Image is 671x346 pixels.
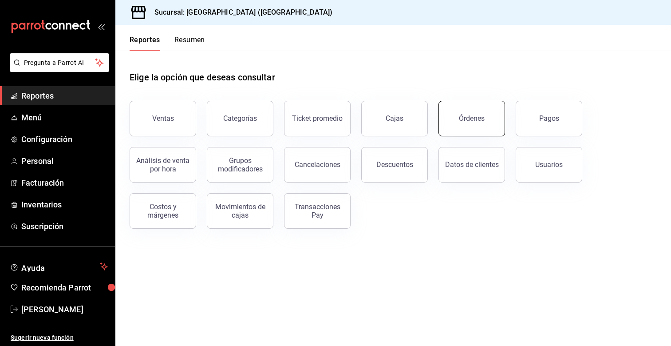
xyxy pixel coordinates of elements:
[207,147,273,183] button: Grupos modificadores
[147,7,332,18] h3: Sucursal: [GEOGRAPHIC_DATA] ([GEOGRAPHIC_DATA])
[539,114,559,123] div: Pagos
[21,199,108,211] span: Inventarios
[213,203,268,219] div: Movimientos de cajas
[135,156,190,173] div: Análisis de venta por hora
[21,282,108,294] span: Recomienda Parrot
[130,193,196,229] button: Costos y márgenes
[223,114,257,123] div: Categorías
[361,147,428,183] button: Descuentos
[21,90,108,102] span: Reportes
[516,147,582,183] button: Usuarios
[284,147,351,183] button: Cancelaciones
[376,160,413,169] div: Descuentos
[21,177,108,189] span: Facturación
[290,203,345,219] div: Transacciones Pay
[130,36,205,51] div: navigation tabs
[535,160,563,169] div: Usuarios
[459,114,485,123] div: Órdenes
[10,53,109,72] button: Pregunta a Parrot AI
[295,160,340,169] div: Cancelaciones
[152,114,174,123] div: Ventas
[207,101,273,136] button: Categorías
[135,203,190,219] div: Costos y márgenes
[21,155,108,167] span: Personal
[130,71,275,84] h1: Elige la opción que deseas consultar
[207,193,273,229] button: Movimientos de cajas
[24,58,95,68] span: Pregunta a Parrot AI
[292,114,343,123] div: Ticket promedio
[6,64,109,74] a: Pregunta a Parrot AI
[21,220,108,232] span: Suscripción
[21,303,108,315] span: [PERSON_NAME]
[174,36,205,51] button: Resumen
[130,147,196,183] button: Análisis de venta por hora
[213,156,268,173] div: Grupos modificadores
[284,101,351,136] button: Ticket promedio
[361,101,428,136] a: Cajas
[21,133,108,145] span: Configuración
[21,261,96,272] span: Ayuda
[438,101,505,136] button: Órdenes
[516,101,582,136] button: Pagos
[284,193,351,229] button: Transacciones Pay
[11,333,108,342] span: Sugerir nueva función
[438,147,505,183] button: Datos de clientes
[21,111,108,123] span: Menú
[130,36,160,51] button: Reportes
[98,23,105,30] button: open_drawer_menu
[130,101,196,136] button: Ventas
[445,160,499,169] div: Datos de clientes
[386,113,404,124] div: Cajas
